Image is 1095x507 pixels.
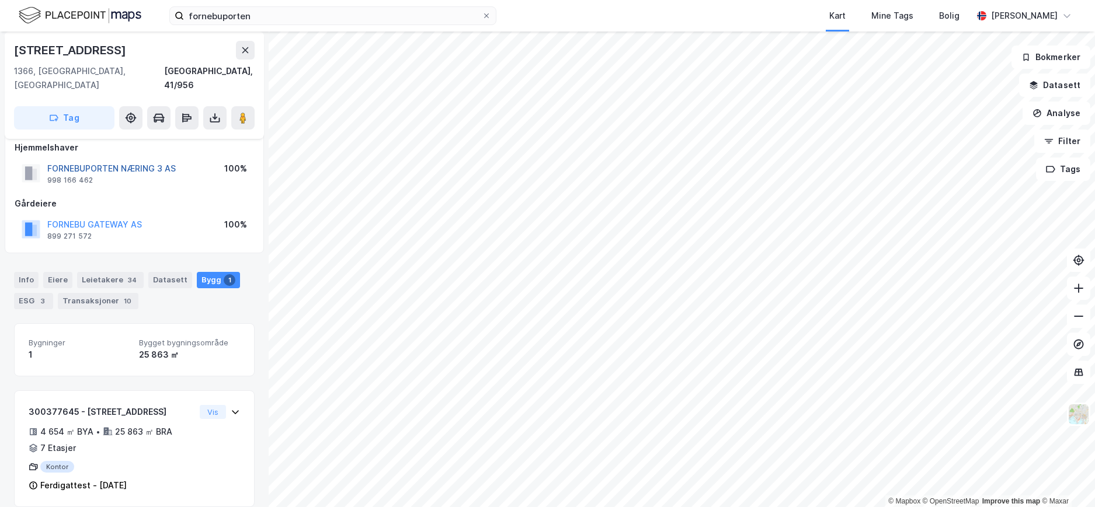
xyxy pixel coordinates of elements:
[1037,451,1095,507] div: Kontrollprogram for chat
[14,106,114,130] button: Tag
[126,274,139,286] div: 34
[14,41,128,60] div: [STREET_ADDRESS]
[1037,451,1095,507] iframe: Chat Widget
[14,293,53,309] div: ESG
[43,272,72,288] div: Eiere
[1023,102,1090,125] button: Analyse
[40,425,93,439] div: 4 654 ㎡ BYA
[29,405,195,419] div: 300377645 - [STREET_ADDRESS]
[1019,74,1090,97] button: Datasett
[888,497,920,505] a: Mapbox
[14,64,164,92] div: 1366, [GEOGRAPHIC_DATA], [GEOGRAPHIC_DATA]
[47,176,93,185] div: 998 166 462
[77,272,144,288] div: Leietakere
[1068,403,1090,425] img: Z
[200,405,226,419] button: Vis
[14,272,39,288] div: Info
[982,497,1040,505] a: Improve this map
[15,197,254,211] div: Gårdeiere
[139,338,240,348] span: Bygget bygningsområde
[47,232,92,241] div: 899 271 572
[164,64,255,92] div: [GEOGRAPHIC_DATA], 41/956
[139,348,240,362] div: 25 863 ㎡
[829,9,846,23] div: Kart
[40,478,127,492] div: Ferdigattest - [DATE]
[224,274,235,286] div: 1
[29,348,130,362] div: 1
[15,141,254,155] div: Hjemmelshaver
[224,218,247,232] div: 100%
[1034,130,1090,153] button: Filter
[224,162,247,176] div: 100%
[58,293,138,309] div: Transaksjoner
[115,425,172,439] div: 25 863 ㎡ BRA
[197,272,240,288] div: Bygg
[991,9,1058,23] div: [PERSON_NAME]
[184,7,482,25] input: Søk på adresse, matrikkel, gårdeiere, leietakere eller personer
[923,497,979,505] a: OpenStreetMap
[939,9,960,23] div: Bolig
[121,295,134,307] div: 10
[19,5,141,26] img: logo.f888ab2527a4732fd821a326f86c7f29.svg
[871,9,913,23] div: Mine Tags
[148,272,192,288] div: Datasett
[1036,158,1090,181] button: Tags
[29,338,130,348] span: Bygninger
[37,295,48,307] div: 3
[40,441,76,455] div: 7 Etasjer
[96,427,100,436] div: •
[1011,46,1090,69] button: Bokmerker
